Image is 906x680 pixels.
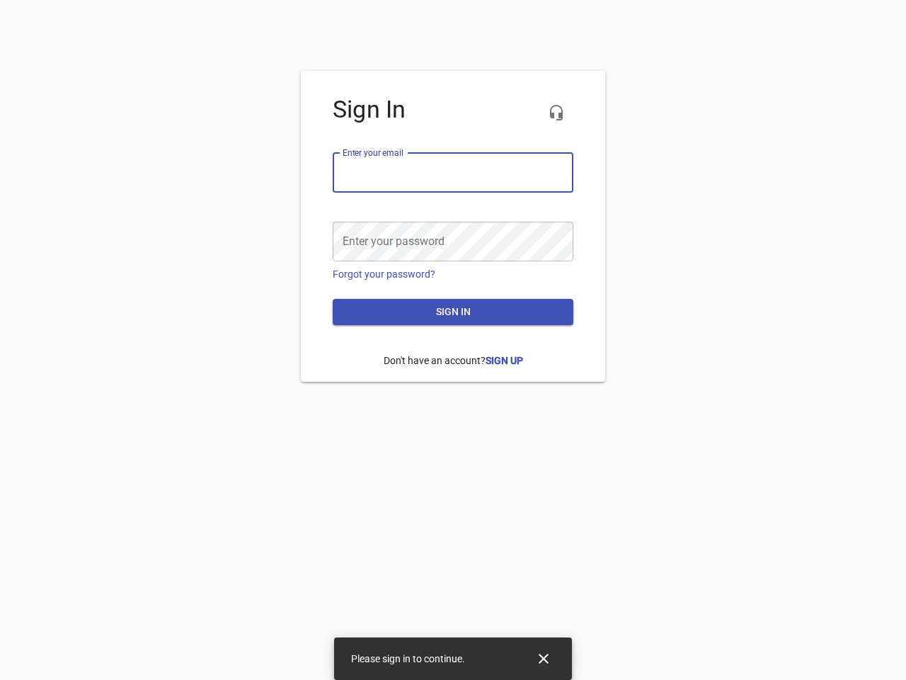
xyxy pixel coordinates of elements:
[486,355,523,366] a: Sign Up
[333,96,573,124] h4: Sign In
[344,303,562,321] span: Sign in
[333,268,435,280] a: Forgot your password?
[351,653,465,664] span: Please sign in to continue.
[597,159,895,669] iframe: Chat
[333,299,573,325] button: Sign in
[333,343,573,379] p: Don't have an account?
[527,642,561,676] button: Close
